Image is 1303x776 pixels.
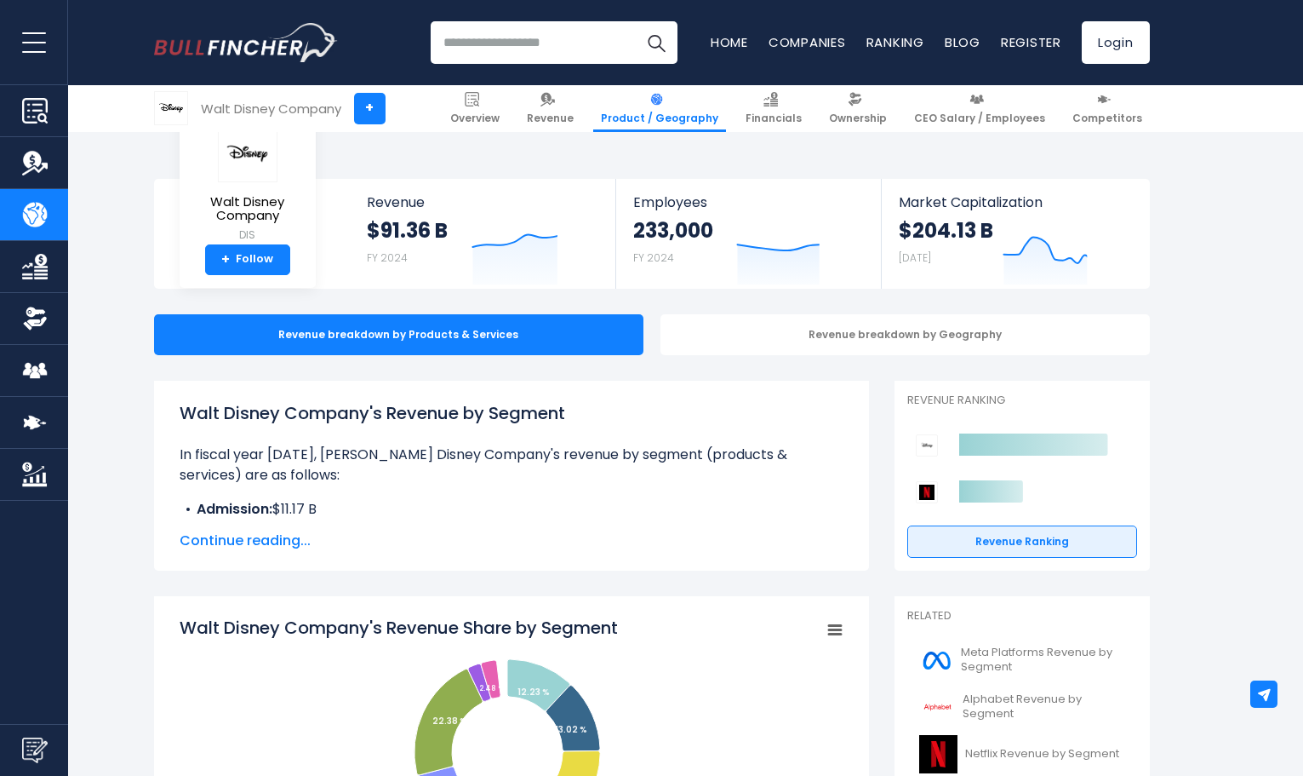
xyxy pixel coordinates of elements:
a: Meta Platforms Revenue by Segment [907,637,1137,684]
a: Login [1082,21,1150,64]
span: Alphabet Revenue by Segment [963,693,1127,721]
img: Bullfincher logo [154,23,338,62]
a: Ownership [821,85,894,132]
a: Companies [769,33,846,51]
tspan: Walt Disney Company's Revenue Share by Segment [180,616,618,640]
span: Employees [633,194,864,210]
img: NFLX logo [917,735,960,773]
a: Blog [945,33,980,51]
a: Product / Geography [593,85,726,132]
span: Netflix Revenue by Segment [965,747,1119,762]
p: Revenue Ranking [907,394,1137,408]
small: FY 2024 [633,250,674,265]
img: Ownership [22,306,48,331]
span: Revenue [527,112,574,125]
span: Continue reading... [180,531,843,551]
tspan: 22.38 % [432,715,467,727]
a: Go to homepage [154,23,337,62]
a: Register [1001,33,1061,51]
span: Market Capitalization [899,194,1130,210]
small: FY 2024 [367,250,408,265]
span: Walt Disney Company [193,195,302,223]
span: Financials [746,112,802,125]
small: [DATE] [899,250,931,265]
a: + [354,93,386,124]
strong: 233,000 [633,217,713,244]
small: DIS [193,227,302,243]
a: +Follow [205,244,290,275]
tspan: 2.48 % [479,684,504,693]
a: Market Capitalization $204.13 B [DATE] [882,179,1147,289]
span: Meta Platforms Revenue by Segment [961,646,1127,675]
tspan: 13.02 % [555,723,587,736]
li: $11.17 B [180,499,843,520]
a: Walt Disney Company DIS [192,124,303,244]
div: Revenue breakdown by Geography [660,314,1150,355]
span: Overview [450,112,500,125]
tspan: 12.23 % [517,686,550,698]
img: GOOGL logo [917,688,957,727]
span: Product / Geography [601,112,718,125]
a: Revenue Ranking [907,526,1137,558]
button: Search [635,21,677,64]
a: Competitors [1065,85,1150,132]
strong: $204.13 B [899,217,993,244]
a: Home [711,33,748,51]
img: DIS logo [218,125,277,182]
div: Walt Disney Company [201,99,341,118]
img: Netflix competitors logo [916,481,938,503]
h1: Walt Disney Company's Revenue by Segment [180,400,843,426]
b: Admission: [197,499,272,519]
strong: $91.36 B [367,217,448,244]
img: Walt Disney Company competitors logo [916,434,938,457]
img: META logo [917,641,956,680]
a: Alphabet Revenue by Segment [907,684,1137,731]
span: Revenue [367,194,599,210]
a: Revenue $91.36 B FY 2024 [350,179,616,289]
strong: + [221,252,230,267]
span: Competitors [1072,112,1142,125]
p: In fiscal year [DATE], [PERSON_NAME] Disney Company's revenue by segment (products & services) ar... [180,445,843,486]
span: Ownership [829,112,887,125]
a: Revenue [519,85,581,132]
img: DIS logo [155,92,187,124]
span: CEO Salary / Employees [914,112,1045,125]
div: Revenue breakdown by Products & Services [154,314,643,355]
a: Overview [443,85,507,132]
p: Related [907,609,1137,624]
a: Financials [738,85,809,132]
a: CEO Salary / Employees [906,85,1053,132]
a: Employees 233,000 FY 2024 [616,179,881,289]
a: Ranking [866,33,924,51]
